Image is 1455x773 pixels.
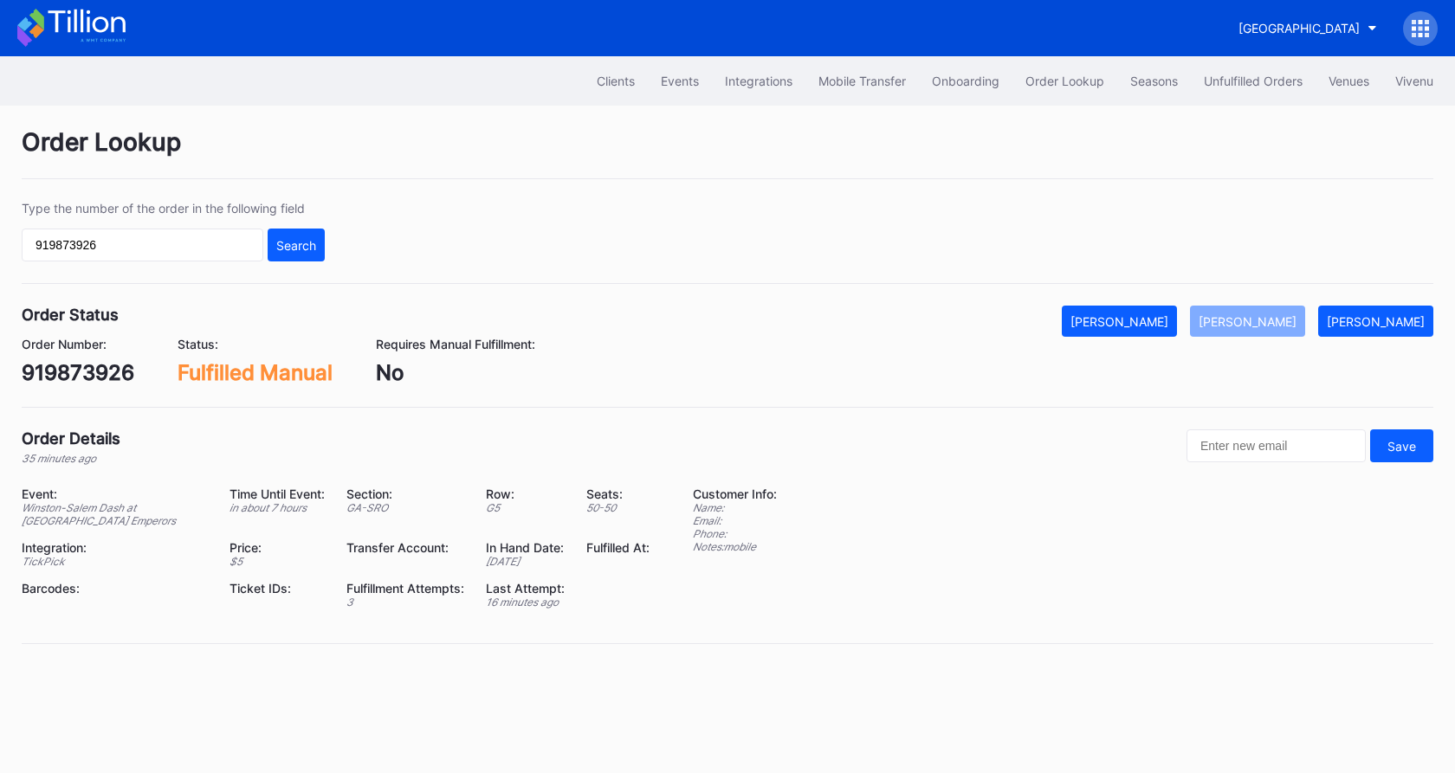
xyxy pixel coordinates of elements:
button: Save [1370,429,1433,462]
div: Transfer Account: [346,540,464,555]
button: [GEOGRAPHIC_DATA] [1225,12,1390,44]
div: Winston-Salem Dash at [GEOGRAPHIC_DATA] Emperors [22,501,208,527]
div: No [376,360,535,385]
button: [PERSON_NAME] [1062,306,1177,337]
button: Venues [1316,65,1382,97]
div: Venues [1329,74,1369,88]
div: Seasons [1130,74,1178,88]
div: TickPick [22,555,208,568]
div: Order Lookup [1025,74,1104,88]
button: Order Lookup [1012,65,1117,97]
div: G5 [486,501,565,514]
div: 50 - 50 [586,501,650,514]
div: Row: [486,486,565,501]
input: GT59662 [22,229,263,261]
div: $ 5 [230,555,325,568]
div: 16 minutes ago [486,596,565,609]
button: Vivenu [1382,65,1446,97]
div: Barcodes: [22,581,208,596]
button: Seasons [1117,65,1191,97]
div: Customer Info: [693,486,777,501]
div: Vivenu [1395,74,1433,88]
button: [PERSON_NAME] [1318,306,1433,337]
div: Clients [597,74,635,88]
div: Mobile Transfer [818,74,906,88]
div: 3 [346,596,464,609]
div: [PERSON_NAME] [1327,314,1425,329]
div: In Hand Date: [486,540,565,555]
div: GA-SRO [346,501,464,514]
div: Save [1387,439,1416,454]
div: Section: [346,486,464,501]
div: Integrations [725,74,792,88]
div: Notes: mobile [693,540,777,553]
button: Mobile Transfer [805,65,919,97]
div: Order Lookup [22,127,1433,179]
div: Order Details [22,429,120,448]
div: Order Status [22,306,119,324]
button: Events [648,65,712,97]
div: Phone: [693,527,777,540]
button: Integrations [712,65,805,97]
input: Enter new email [1187,429,1366,462]
button: Onboarding [919,65,1012,97]
button: Unfulfilled Orders [1191,65,1316,97]
div: Price: [230,540,325,555]
div: Time Until Event: [230,486,325,501]
div: Event: [22,486,208,501]
div: Name: [693,501,777,514]
div: Order Number: [22,337,134,351]
div: [PERSON_NAME] [1199,314,1297,329]
button: Search [268,229,325,261]
div: Fulfilled At: [586,540,650,555]
div: Unfulfilled Orders [1204,74,1303,88]
div: Requires Manual Fulfillment: [376,337,535,351]
div: [GEOGRAPHIC_DATA] [1238,21,1360,35]
div: Fulfilled Manual [178,360,333,385]
div: Fulfillment Attempts: [346,581,464,596]
div: Seats: [586,486,650,501]
button: Clients [584,65,648,97]
div: Status: [178,337,333,351]
div: 35 minutes ago [22,452,120,465]
div: Last Attempt: [486,581,565,596]
div: Events [661,74,699,88]
div: Integration: [22,540,208,555]
div: in about 7 hours [230,501,325,514]
div: Type the number of the order in the following field [22,201,325,216]
button: [PERSON_NAME] [1190,306,1305,337]
div: [DATE] [486,555,565,568]
div: Search [276,238,316,253]
div: 919873926 [22,360,134,385]
div: [PERSON_NAME] [1070,314,1168,329]
div: Onboarding [932,74,999,88]
div: Ticket IDs: [230,581,325,596]
div: Email: [693,514,777,527]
